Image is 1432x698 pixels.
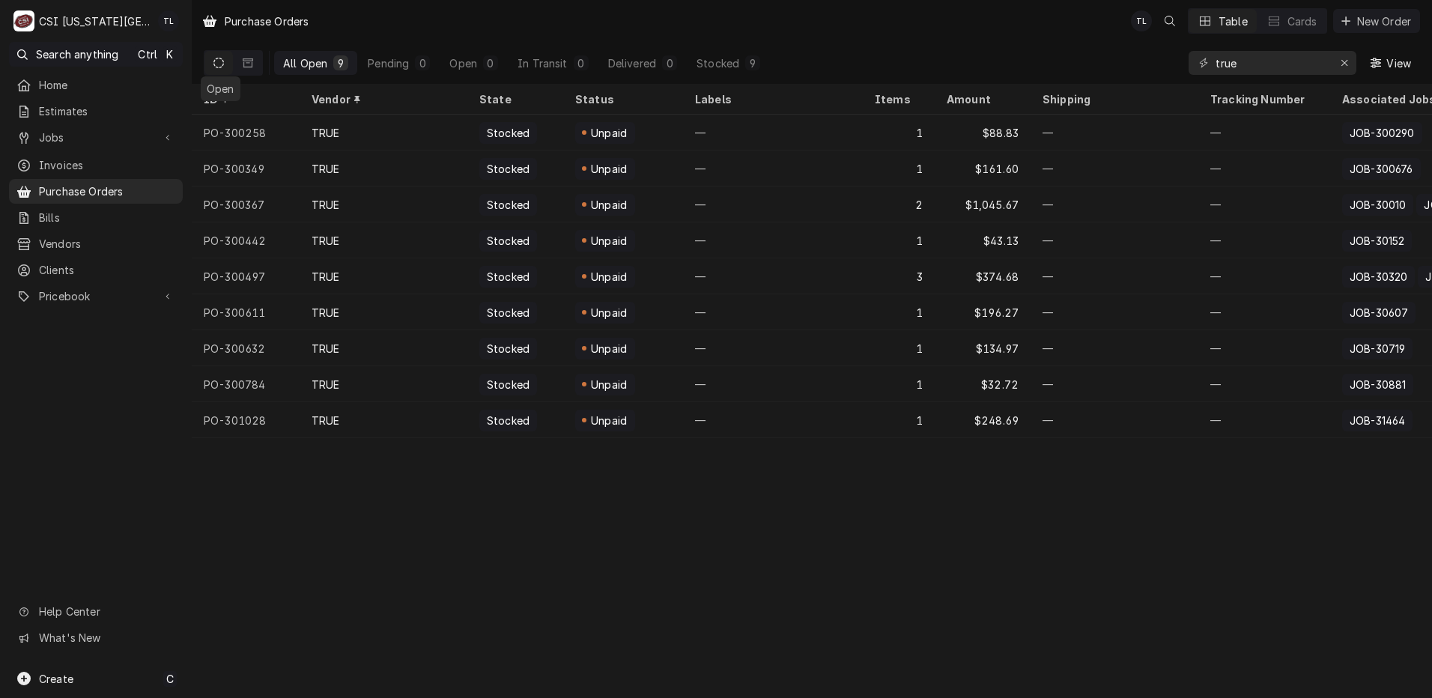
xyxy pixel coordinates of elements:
[863,366,935,402] div: 1
[1287,13,1317,29] div: Cards
[1043,91,1186,107] div: Shipping
[1219,13,1248,29] div: Table
[1198,258,1330,294] div: —
[1348,341,1407,356] div: JOB-30719
[589,269,629,285] div: Unpaid
[1348,413,1407,428] div: JOB-31464
[39,77,175,93] span: Home
[192,115,300,151] div: PO-300258
[312,197,340,213] div: TRUE
[947,91,1016,107] div: Amount
[1198,222,1330,258] div: —
[485,197,531,213] div: Stocked
[39,130,153,145] span: Jobs
[9,99,183,124] a: Estimates
[589,233,629,249] div: Unpaid
[683,366,863,402] div: —
[1198,115,1330,151] div: —
[138,46,157,62] span: Ctrl
[1031,258,1198,294] div: —
[589,413,629,428] div: Unpaid
[1383,55,1414,71] span: View
[418,55,427,71] div: 0
[1031,330,1198,366] div: —
[9,231,183,256] a: Vendors
[1210,91,1318,107] div: Tracking Number
[575,91,668,107] div: Status
[39,604,174,619] span: Help Center
[479,91,551,107] div: State
[192,294,300,330] div: PO-300611
[368,55,409,71] div: Pending
[9,599,183,624] a: Go to Help Center
[1348,161,1415,177] div: JOB-300676
[1031,115,1198,151] div: —
[312,413,340,428] div: TRUE
[1198,151,1330,186] div: —
[863,402,935,438] div: 1
[312,91,452,107] div: Vendor
[1362,51,1420,75] button: View
[192,186,300,222] div: PO-300367
[1348,125,1416,141] div: JOB-300290
[577,55,586,71] div: 0
[589,161,629,177] div: Unpaid
[1333,9,1420,33] button: New Order
[192,258,300,294] div: PO-300497
[1198,402,1330,438] div: —
[312,341,340,356] div: TRUE
[697,55,739,71] div: Stocked
[192,222,300,258] div: PO-300442
[1198,294,1330,330] div: —
[312,125,340,141] div: TRUE
[485,305,531,321] div: Stocked
[9,125,183,150] a: Go to Jobs
[1348,305,1410,321] div: JOB-30607
[312,377,340,392] div: TRUE
[1031,186,1198,222] div: —
[449,55,477,71] div: Open
[39,630,174,646] span: What's New
[683,186,863,222] div: —
[935,222,1031,258] div: $43.13
[192,402,300,438] div: PO-301028
[204,91,285,107] div: ID
[683,330,863,366] div: —
[935,402,1031,438] div: $248.69
[39,210,175,225] span: Bills
[683,222,863,258] div: —
[1348,269,1409,285] div: JOB-30320
[485,233,531,249] div: Stocked
[158,10,179,31] div: Torey Lopez's Avatar
[9,625,183,650] a: Go to What's New
[486,55,495,71] div: 0
[863,330,935,366] div: 1
[1031,222,1198,258] div: —
[1198,330,1330,366] div: —
[1131,10,1152,31] div: Torey Lopez's Avatar
[935,151,1031,186] div: $161.60
[1348,377,1407,392] div: JOB-30881
[201,76,240,101] div: Open
[863,258,935,294] div: 3
[1031,294,1198,330] div: —
[935,330,1031,366] div: $134.97
[875,91,920,107] div: Items
[1348,233,1406,249] div: JOB-30152
[9,205,183,230] a: Bills
[39,236,175,252] span: Vendors
[589,125,629,141] div: Unpaid
[589,305,629,321] div: Unpaid
[518,55,568,71] div: In Transit
[1031,151,1198,186] div: —
[192,366,300,402] div: PO-300784
[312,269,340,285] div: TRUE
[683,258,863,294] div: —
[485,413,531,428] div: Stocked
[39,183,175,199] span: Purchase Orders
[1158,9,1182,33] button: Open search
[935,186,1031,222] div: $1,045.67
[166,46,173,62] span: K
[39,288,153,304] span: Pricebook
[665,55,674,71] div: 0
